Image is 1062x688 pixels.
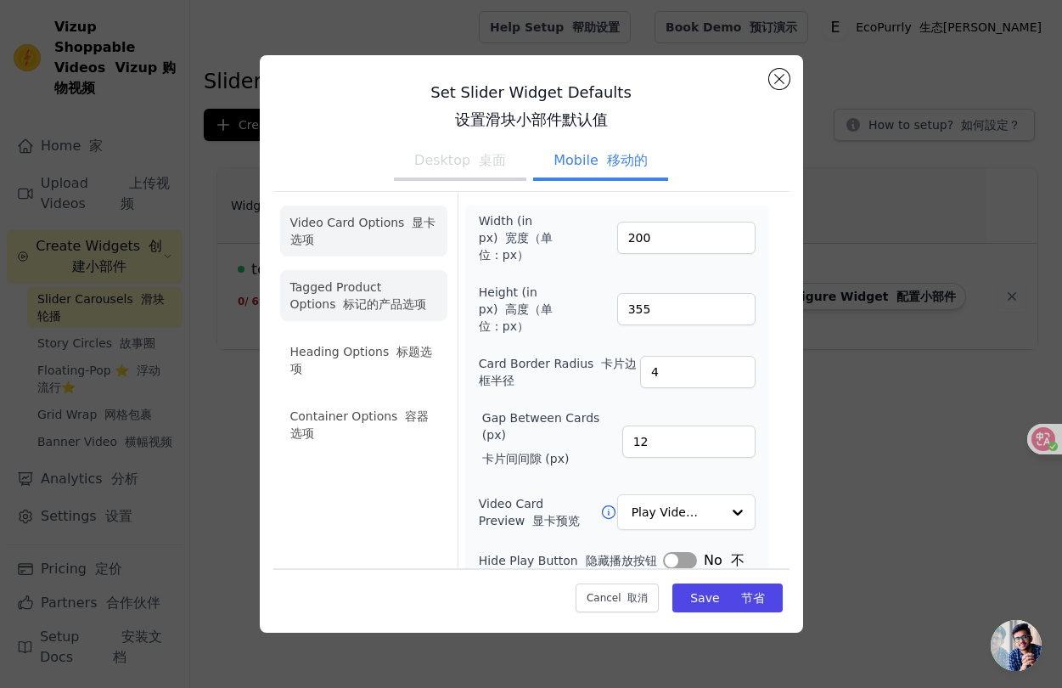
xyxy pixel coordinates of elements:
[479,495,600,529] label: Video Card Preview
[991,620,1042,671] a: 开放式聊天
[394,144,526,181] button: Desktop
[532,514,580,527] font: 显卡预览
[731,552,745,568] font: 不
[280,335,447,386] li: Heading Options
[479,552,663,569] label: Hide Play Button
[343,297,426,311] font: 标记的产品选项
[479,212,571,263] label: Width (in px)
[586,554,657,567] font: 隐藏播放按钮
[576,584,659,612] button: Cancel
[479,355,640,389] label: Card Border Radius
[280,399,447,450] li: Container Options
[672,584,782,612] button: Save
[741,591,765,605] font: 节省
[482,409,622,474] label: Gap Between Cards (px)
[704,550,745,571] span: No
[280,206,447,257] li: Video Card Options
[273,82,789,137] h3: Set Slider Widget Defaults
[479,284,571,335] label: Height (in px)
[607,152,648,168] font: 移动的
[280,270,447,321] li: Tagged Product Options
[479,152,506,168] font: 桌面
[482,452,570,465] font: 卡片间间隙 (px)
[627,592,648,604] font: 取消
[455,110,608,128] font: 设置滑块小部件默认值
[533,144,668,181] button: Mobile
[769,69,789,89] button: Close modal
[479,302,553,333] font: 高度（单位：px）
[479,231,553,262] font: 宽度（单位：px）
